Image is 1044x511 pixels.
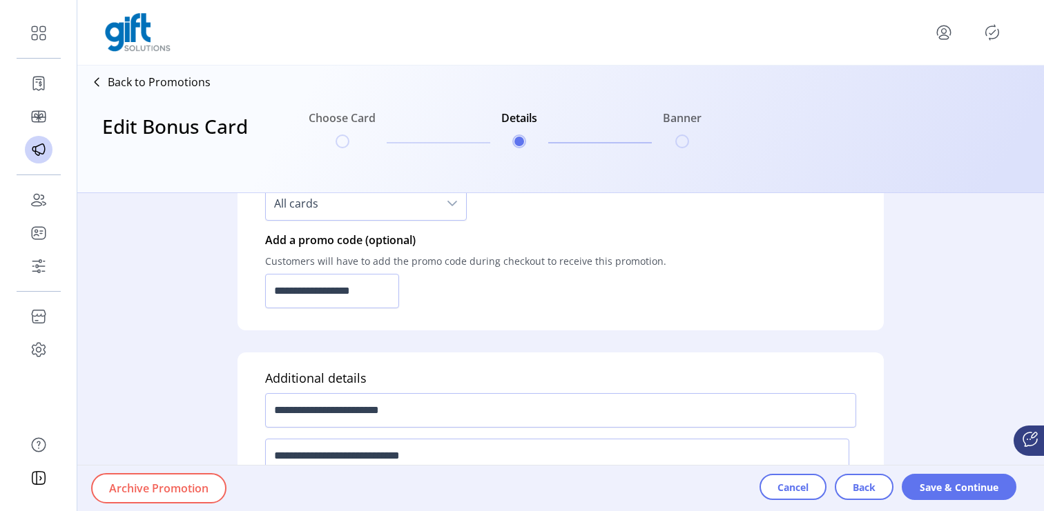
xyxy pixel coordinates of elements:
[105,13,171,52] img: logo
[265,248,666,274] p: Customers will have to add the promo code during checkout to receive this promotion.
[835,474,893,500] button: Back
[501,110,537,134] h6: Details
[109,480,209,497] span: Archive Promotion
[902,474,1016,500] button: Save & Continue
[981,21,1003,43] button: Publisher Panel
[102,112,248,168] h3: Edit Bonus Card
[760,474,826,500] button: Cancel
[265,232,666,248] p: Add a promo code (optional)
[265,369,367,388] h5: Additional details
[266,187,438,220] span: All cards
[91,473,226,503] button: Archive Promotion
[853,480,876,494] span: Back
[933,21,955,43] button: menu
[438,187,466,220] div: dropdown trigger
[777,480,809,494] span: Cancel
[920,480,998,494] span: Save & Continue
[108,74,211,90] p: Back to Promotions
